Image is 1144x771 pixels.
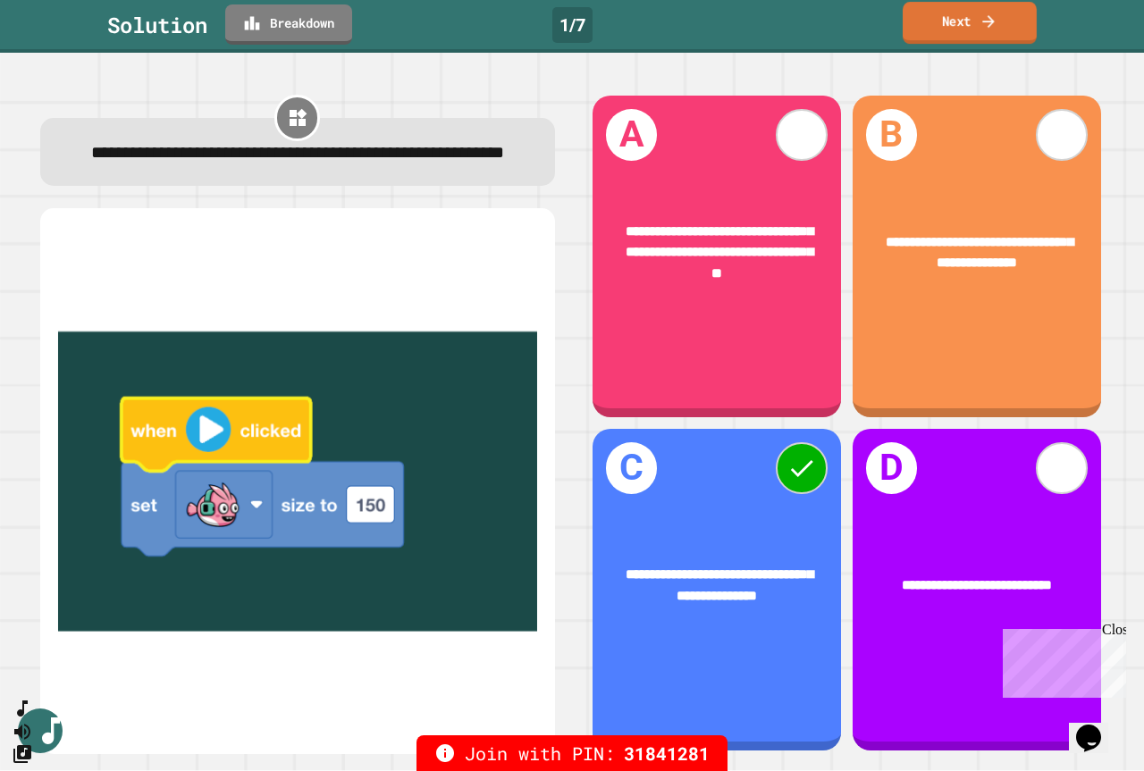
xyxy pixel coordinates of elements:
[12,742,33,765] button: Change Music
[866,109,918,161] h1: B
[12,698,33,720] button: SpeedDial basic example
[866,442,918,494] h1: D
[58,230,537,732] img: quiz-media%2FwbqeZ5AzqP8Hig30m9qN.png
[552,7,593,43] div: 1 / 7
[107,9,207,41] div: Solution
[12,720,33,742] button: Mute music
[903,2,1037,44] a: Next
[606,109,658,161] h1: A
[225,4,352,45] a: Breakdown
[606,442,658,494] h1: C
[1069,700,1126,753] iframe: chat widget
[416,735,728,771] div: Join with PIN:
[624,740,710,767] span: 31841281
[996,622,1126,698] iframe: chat widget
[7,7,123,113] div: Chat with us now!Close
